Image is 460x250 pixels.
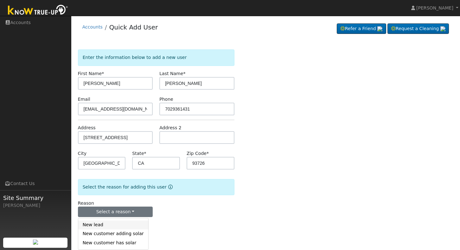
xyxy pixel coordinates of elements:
label: Zip Code [187,150,209,157]
a: New customer adding solar [78,229,148,238]
span: Required [144,151,146,156]
img: retrieve [377,26,382,31]
label: Address 2 [159,125,182,131]
div: Select the reason for adding this user [78,179,234,195]
button: Select a reason [78,207,153,217]
a: New customer has solar [78,238,148,247]
a: Request a Cleaning [387,23,449,34]
label: Address [78,125,96,131]
span: Required [207,151,209,156]
label: Last Name [159,70,185,77]
div: [PERSON_NAME] [3,202,68,209]
label: Phone [159,96,173,103]
label: First Name [78,70,104,77]
a: Reason for new user [167,184,173,189]
a: New lead [78,221,148,229]
label: Email [78,96,90,103]
label: Reason [78,200,94,207]
label: State [132,150,146,157]
a: Refer a Friend [337,23,386,34]
img: Know True-Up [5,3,71,18]
span: Site Summary [3,194,68,202]
a: Accounts [82,24,103,29]
label: City [78,150,87,157]
img: retrieve [440,26,445,31]
div: Enter the information below to add a new user [78,49,234,66]
a: Quick Add User [109,23,158,31]
span: Required [102,71,104,76]
span: [PERSON_NAME] [416,5,453,10]
img: retrieve [33,240,38,245]
span: Required [183,71,186,76]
